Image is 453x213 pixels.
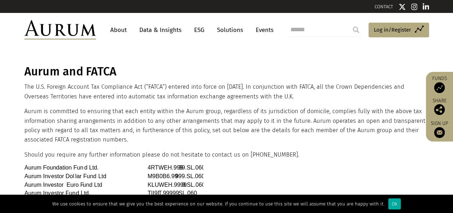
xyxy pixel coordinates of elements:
a: Solutions [213,23,247,37]
img: Instagram icon [411,3,418,10]
a: Log in/Register [368,23,429,38]
p: Should you require any further information please do not hesitate to contact us on [PHONE_NUMBER]. [24,150,427,159]
a: Funds [429,75,449,93]
p: The U.S. Foreign Account Tax Compliance Act (“FATCA”) entered into force on [DATE]. In conjunctio... [24,82,427,101]
img: Twitter icon [399,3,406,10]
a: Events [252,23,274,37]
span: Log in/Register [374,26,411,34]
img: Linkedin icon [423,3,429,10]
img: Sign up to our newsletter [434,127,445,138]
a: Sign up [429,120,449,138]
h1: Aurum and FATCA [24,65,427,79]
p: Aurum is committed to ensuring that each entity within the Aurum group, regardless of its jurisdi... [24,107,427,145]
img: Aurum [24,20,96,40]
div: Ok [388,198,401,209]
a: About [107,23,130,37]
a: ESG [191,23,208,37]
a: CONTACT [375,4,393,9]
div: Share [429,98,449,115]
input: Submit [349,23,363,37]
a: Data & Insights [136,23,185,37]
img: Access Funds [434,82,445,93]
img: Share this post [434,104,445,115]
